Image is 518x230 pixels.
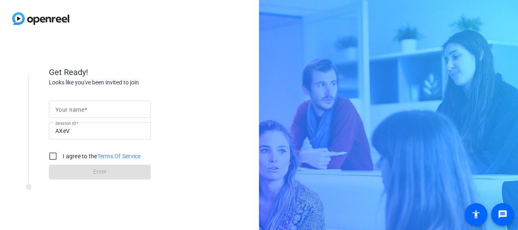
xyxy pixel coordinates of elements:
[61,152,141,160] label: I agree to the
[97,153,141,159] a: Terms Of Service
[471,210,481,219] mat-icon: accessibility
[55,106,84,113] mat-label: Your name
[55,121,76,126] mat-label: Session ID
[49,78,212,87] div: Looks like you've been invited to join
[498,210,507,219] mat-icon: message
[49,66,212,78] div: Get Ready!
